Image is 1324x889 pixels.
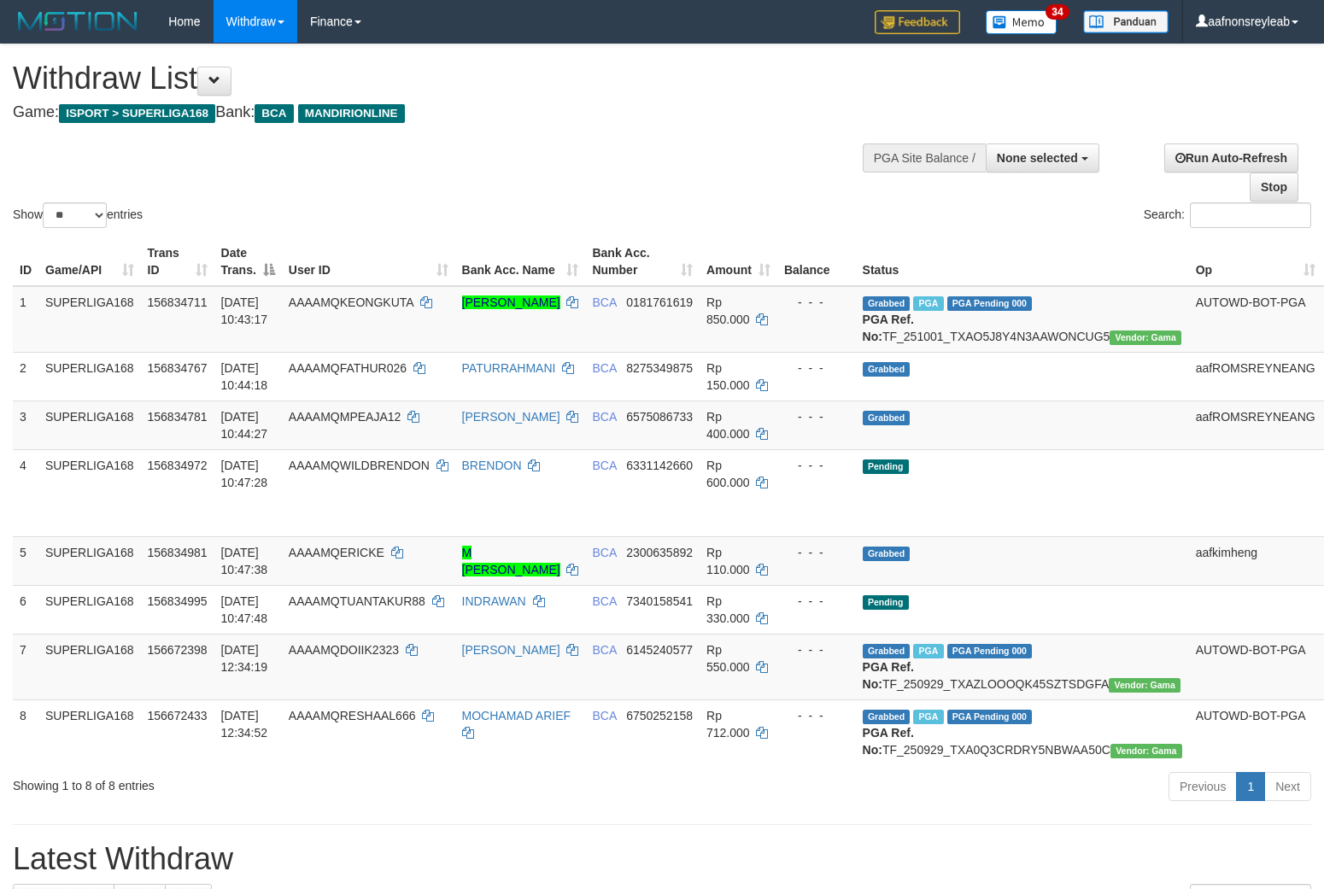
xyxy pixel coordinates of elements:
[626,459,693,472] span: Copy 6331142660 to clipboard
[462,709,571,722] a: MOCHAMAD ARIEF
[856,286,1189,353] td: TF_251001_TXAO5J8Y4N3AAWONCUG5
[221,459,268,489] span: [DATE] 10:47:28
[863,459,909,474] span: Pending
[706,295,750,326] span: Rp 850.000
[13,842,1311,876] h1: Latest Withdraw
[462,459,522,472] a: BRENDON
[1250,173,1298,202] a: Stop
[913,710,943,724] span: Marked by aafsoycanthlai
[856,237,1189,286] th: Status
[148,410,208,424] span: 156834781
[875,10,960,34] img: Feedback.jpg
[706,709,750,740] span: Rp 712.000
[626,709,693,722] span: Copy 6750252158 to clipboard
[13,9,143,34] img: MOTION_logo.png
[462,643,560,657] a: [PERSON_NAME]
[38,699,141,765] td: SUPERLIGA168
[462,361,556,375] a: PATURRAHMANI
[913,296,943,311] span: Marked by aafchhiseyha
[282,237,455,286] th: User ID: activate to sort column ascending
[947,644,1033,658] span: PGA Pending
[289,643,399,657] span: AAAAMQDOIIK2323
[38,536,141,585] td: SUPERLIGA168
[784,544,849,561] div: - - -
[289,361,407,375] span: AAAAMQFATHUR026
[148,361,208,375] span: 156834767
[626,361,693,375] span: Copy 8275349875 to clipboard
[592,361,616,375] span: BCA
[592,643,616,657] span: BCA
[289,546,384,559] span: AAAAMQERICKE
[13,237,38,286] th: ID
[13,770,539,794] div: Showing 1 to 8 of 8 entries
[148,459,208,472] span: 156834972
[289,594,425,608] span: AAAAMQTUANTAKUR88
[706,459,750,489] span: Rp 600.000
[1110,330,1181,345] span: Vendor URL: https://trx31.1velocity.biz
[289,410,401,424] span: AAAAMQMPEAJA12
[784,294,849,311] div: - - -
[289,709,416,722] span: AAAAMQRESHAAL666
[1189,286,1322,353] td: AUTOWD-BOT-PGA
[863,644,911,658] span: Grabbed
[1264,772,1311,801] a: Next
[13,449,38,536] td: 4
[148,546,208,559] span: 156834981
[1189,237,1322,286] th: Op: activate to sort column ascending
[706,643,750,674] span: Rp 550.000
[221,709,268,740] span: [DATE] 12:34:52
[784,641,849,658] div: - - -
[863,411,911,425] span: Grabbed
[863,143,986,173] div: PGA Site Balance /
[706,594,750,625] span: Rp 330.000
[1164,143,1298,173] a: Run Auto-Refresh
[784,593,849,610] div: - - -
[214,237,282,286] th: Date Trans.: activate to sort column descending
[13,634,38,699] td: 7
[1144,202,1311,228] label: Search:
[221,361,268,392] span: [DATE] 10:44:18
[863,313,914,343] b: PGA Ref. No:
[1189,634,1322,699] td: AUTOWD-BOT-PGA
[289,295,413,309] span: AAAAMQKEONGKUTA
[43,202,107,228] select: Showentries
[59,104,215,123] span: ISPORT > SUPERLIGA168
[863,296,911,311] span: Grabbed
[592,410,616,424] span: BCA
[784,408,849,425] div: - - -
[221,594,268,625] span: [DATE] 10:47:48
[863,362,911,377] span: Grabbed
[986,10,1057,34] img: Button%20Memo.svg
[13,585,38,634] td: 6
[947,296,1033,311] span: PGA Pending
[13,286,38,353] td: 1
[221,410,268,441] span: [DATE] 10:44:27
[856,634,1189,699] td: TF_250929_TXAZLOOOQK45SZTSDGFA
[997,151,1078,165] span: None selected
[462,410,560,424] a: [PERSON_NAME]
[592,295,616,309] span: BCA
[221,546,268,576] span: [DATE] 10:47:38
[13,104,865,121] h4: Game: Bank:
[462,594,526,608] a: INDRAWAN
[784,360,849,377] div: - - -
[148,295,208,309] span: 156834711
[626,410,693,424] span: Copy 6575086733 to clipboard
[462,295,560,309] a: [PERSON_NAME]
[700,237,777,286] th: Amount: activate to sort column ascending
[13,202,143,228] label: Show entries
[626,546,693,559] span: Copy 2300635892 to clipboard
[1189,352,1322,401] td: aafROMSREYNEANG
[13,699,38,765] td: 8
[706,410,750,441] span: Rp 400.000
[1046,4,1069,20] span: 34
[1189,699,1322,765] td: AUTOWD-BOT-PGA
[706,546,750,576] span: Rp 110.000
[784,707,849,724] div: - - -
[913,644,943,658] span: Marked by aafsoycanthlai
[706,361,750,392] span: Rp 150.000
[455,237,586,286] th: Bank Acc. Name: activate to sort column ascending
[784,457,849,474] div: - - -
[863,660,914,691] b: PGA Ref. No:
[1189,536,1322,585] td: aafkimheng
